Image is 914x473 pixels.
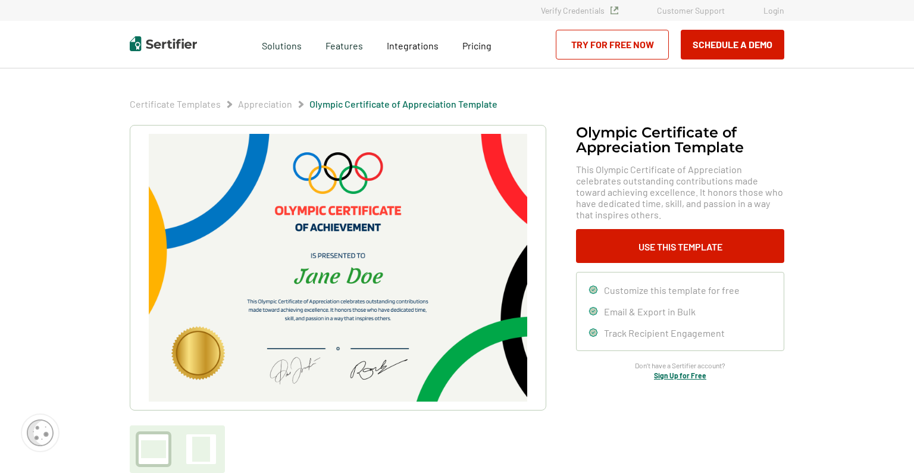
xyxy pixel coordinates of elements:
img: Olympic Certificate of Appreciation​ Template [149,134,527,402]
img: Cookie Popup Icon [27,419,54,446]
a: Appreciation [238,98,292,109]
button: Schedule a Demo [681,30,784,59]
span: Appreciation [238,98,292,110]
a: Verify Credentials [541,5,618,15]
h1: Olympic Certificate of Appreciation​ Template [576,125,784,155]
a: Sign Up for Free [654,371,706,380]
a: Login [763,5,784,15]
img: Verified [611,7,618,14]
span: Features [325,37,363,52]
a: Olympic Certificate of Appreciation​ Template [309,98,497,109]
a: Certificate Templates [130,98,221,109]
a: Integrations [387,37,439,52]
span: This Olympic Certificate of Appreciation celebrates outstanding contributions made toward achievi... [576,164,784,220]
a: Try for Free Now [556,30,669,59]
img: Sertifier | Digital Credentialing Platform [130,36,197,51]
a: Pricing [462,37,492,52]
span: Integrations [387,40,439,51]
a: Customer Support [657,5,725,15]
span: Customize this template for free [604,284,740,296]
iframe: Chat Widget [854,416,914,473]
span: Email & Export in Bulk [604,306,696,317]
span: Pricing [462,40,492,51]
div: Breadcrumb [130,98,497,110]
span: Certificate Templates [130,98,221,110]
span: Olympic Certificate of Appreciation​ Template [309,98,497,110]
button: Use This Template [576,229,784,263]
span: Track Recipient Engagement [604,327,725,339]
span: Solutions [262,37,302,52]
span: Don’t have a Sertifier account? [635,360,725,371]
